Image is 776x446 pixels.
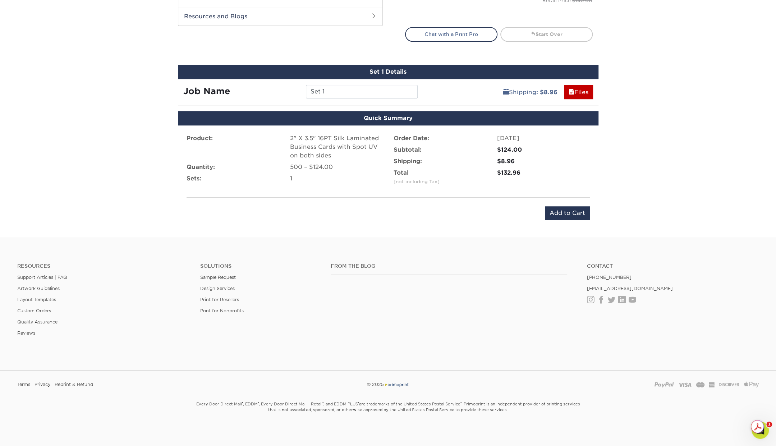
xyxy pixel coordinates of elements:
a: [EMAIL_ADDRESS][DOMAIN_NAME] [587,286,672,291]
strong: Job Name [183,86,230,96]
div: $132.96 [497,169,590,177]
label: Total [394,169,441,186]
sup: ® [242,401,243,405]
span: files [569,89,574,96]
span: shipping [503,89,509,96]
label: Subtotal: [394,146,422,154]
sup: ® [358,401,359,405]
div: Quick Summary [178,111,598,125]
h4: Resources [17,263,189,269]
a: Reprint & Refund [55,379,93,390]
h2: Resources and Blogs [178,7,382,26]
sup: ® [460,401,462,405]
a: Privacy [35,379,50,390]
div: 500 – $124.00 [290,163,383,171]
b: : $8.96 [536,89,557,96]
a: Print for Nonprofits [200,308,244,313]
h4: From the Blog [331,263,567,269]
a: Support Articles | FAQ [17,275,67,280]
div: [DATE] [497,134,590,143]
div: $124.00 [497,146,590,154]
a: Reviews [17,330,35,336]
a: Chat with a Print Pro [405,27,497,41]
div: $8.96 [497,157,590,166]
a: Sample Request [200,275,236,280]
small: Every Door Direct Mail , EDDM , Every Door Direct Mail – Retail , and EDDM PLUS are trademarks of... [178,399,598,430]
a: Start Over [500,27,593,41]
label: Shipping: [394,157,422,166]
label: Product: [187,134,213,143]
a: Terms [17,379,30,390]
a: Print for Resellers [200,297,239,302]
small: (not including Tax): [394,179,441,184]
sup: ® [322,401,323,405]
div: Set 1 Details [178,65,598,79]
a: Quality Assurance [17,319,58,325]
div: 2" X 3.5" 16PT Silk Laminated Business Cards with Spot UV on both sides [290,134,383,160]
div: © 2025 [263,379,514,390]
img: Primoprint [384,382,409,387]
a: Files [564,85,593,99]
a: Artwork Guidelines [17,286,60,291]
h4: Solutions [200,263,320,269]
div: 1 [290,174,383,183]
label: Quantity: [187,163,215,171]
sup: ® [258,401,259,405]
a: Custom Orders [17,308,51,313]
a: Contact [587,263,759,269]
input: Enter a job name [306,85,418,98]
a: Layout Templates [17,297,56,302]
label: Sets: [187,174,201,183]
a: [PHONE_NUMBER] [587,275,631,280]
a: Design Services [200,286,235,291]
label: Order Date: [394,134,429,143]
input: Add to Cart [545,206,590,220]
a: Shipping: $8.96 [499,85,562,99]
